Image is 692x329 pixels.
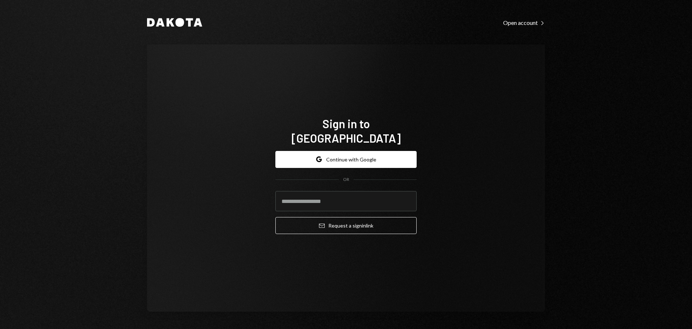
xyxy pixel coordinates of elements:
div: Open account [503,19,545,26]
button: Continue with Google [275,151,417,168]
button: Request a signinlink [275,217,417,234]
h1: Sign in to [GEOGRAPHIC_DATA] [275,116,417,145]
div: OR [343,177,349,183]
a: Open account [503,18,545,26]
